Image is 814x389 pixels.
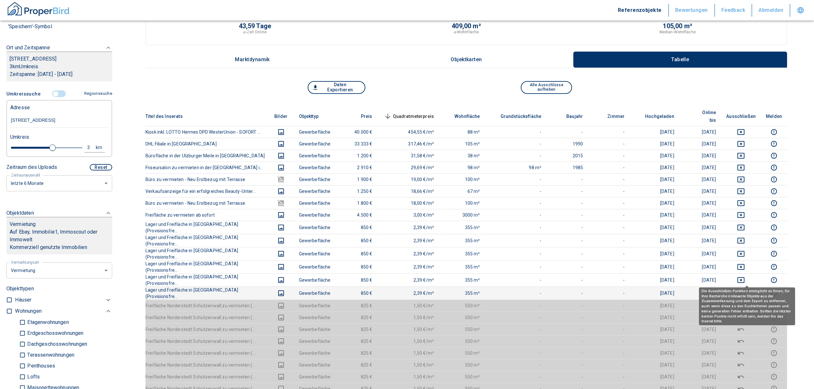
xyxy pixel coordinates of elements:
th: Freifläche zu vermieten ab sofort [145,209,268,221]
button: deselect this listing [726,140,756,148]
td: - [485,234,547,247]
button: Umkreissuche [6,88,43,100]
td: - [546,286,588,300]
button: images [273,373,289,381]
td: Gewerbefläche [294,247,336,260]
button: report this listing [766,263,782,271]
button: images [273,187,289,195]
td: - [546,273,588,286]
span: Hochgeladen [635,112,674,120]
td: - [588,311,630,323]
td: 88 m² [439,126,485,138]
td: - [588,173,630,185]
td: 1990 [546,138,588,150]
td: [DATE] [630,209,679,221]
p: Objektdaten [6,209,34,217]
td: 850 € [336,286,378,300]
td: 550 m² [439,300,485,311]
button: report this listing [766,128,782,136]
td: 98 m² [439,161,485,173]
td: - [546,300,588,311]
td: - [588,209,630,221]
button: Reset [90,164,112,170]
span: Objekttyp [299,112,329,120]
button: deselect this listing [726,349,756,357]
td: 100 m² [439,173,485,185]
td: - [485,173,547,185]
td: - [485,221,547,234]
button: images [273,289,289,297]
td: [DATE] [630,273,679,286]
button: report this listing [766,176,782,183]
td: 1.200 € [336,150,378,161]
td: 1,50 €/m² [378,311,439,323]
td: - [588,197,630,209]
td: 2,39 €/m² [378,273,439,286]
td: 355 m² [439,221,485,234]
button: images [273,276,289,284]
td: [DATE] [630,173,679,185]
button: report this listing [766,199,782,207]
td: 33.333 € [336,138,378,150]
input: Adresse ändern [10,113,108,128]
th: Friseursalon zu vermieten in der [GEOGRAPHIC_DATA] i... [145,161,268,173]
button: deselect this listing [726,326,756,333]
td: 3000 m² [439,209,485,221]
td: 2.910 € [336,161,378,173]
button: Daten Exportieren [308,81,365,94]
td: Gewerbefläche [294,150,336,161]
button: report this listing [766,187,782,195]
button: deselect this listing [726,211,756,219]
div: ObjektdatenVermietungAuf Ebay, Immobilie1, Immoscout oder ImmoweltKommerziell genutzte Immobilien [6,203,112,261]
th: Titel des Inserats [145,107,268,126]
td: [DATE] [679,286,721,300]
td: - [588,138,630,150]
th: Verkaufsanzeige für ein erfolgreiches Beauty-Unter... [145,185,268,197]
button: images [273,361,289,369]
td: [DATE] [630,234,679,247]
td: 825 € [336,335,378,347]
td: [DATE] [679,221,721,234]
th: Lager und Freifläche in [GEOGRAPHIC_DATA] (Provisionsfre... [145,260,268,273]
td: [DATE] [630,150,679,161]
td: 355 m² [439,247,485,260]
td: Gewerbefläche [294,221,336,234]
th: Ausschließen [721,107,761,126]
div: letzte 6 Monate [6,175,112,192]
td: - [588,161,630,173]
td: 850 € [336,260,378,273]
td: 317,46 €/m² [378,138,439,150]
td: 850 € [336,273,378,286]
button: deselect this listing [726,373,756,381]
td: - [485,260,547,273]
td: - [546,260,588,273]
p: 43,59 Tage [239,23,271,29]
button: images [273,314,289,321]
button: images [273,176,289,183]
td: - [546,221,588,234]
button: deselect this listing [726,176,756,183]
td: 1.250 € [336,185,378,197]
button: images [273,128,289,136]
td: - [588,300,630,311]
td: - [485,323,547,335]
td: [DATE] [679,185,721,197]
td: [DATE] [679,234,721,247]
button: deselect this listing [726,263,756,271]
td: 550 m² [439,323,485,335]
td: 100 m² [439,197,485,209]
td: - [546,209,588,221]
th: Kiosk inkl. LOTTO Hermes DPD WesterUnion - SOFORT ... [145,126,268,138]
button: images [273,211,289,219]
td: Gewerbefläche [294,197,336,209]
td: 825 € [336,300,378,311]
td: 67 m² [439,185,485,197]
td: 1,50 €/m² [378,300,439,311]
td: - [546,173,588,185]
button: images [273,237,289,244]
td: Gewerbefläche [294,138,336,150]
td: - [588,273,630,286]
td: - [588,221,630,234]
td: 550 m² [439,311,485,323]
button: report this listing [766,152,782,160]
